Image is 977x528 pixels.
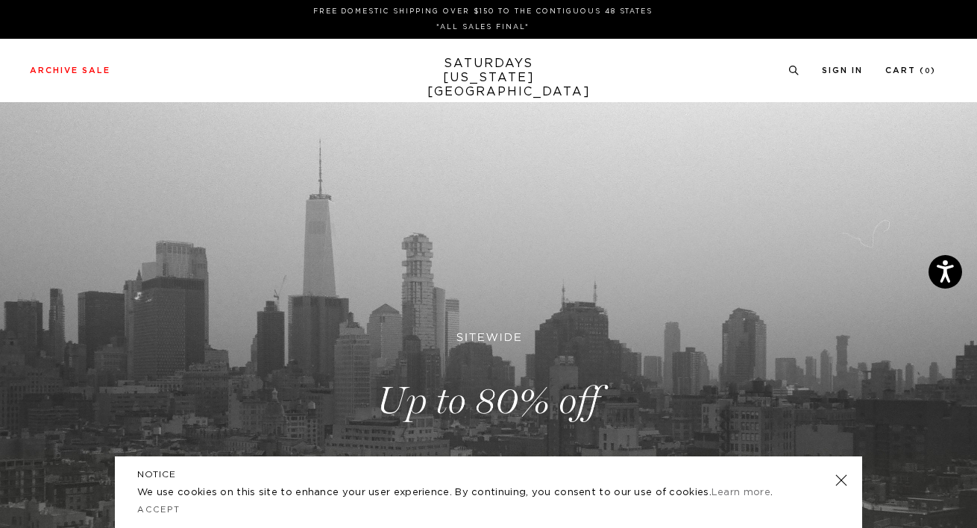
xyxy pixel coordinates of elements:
a: Archive Sale [30,66,110,75]
p: We use cookies on this site to enhance your user experience. By continuing, you consent to our us... [137,485,787,500]
a: Cart (0) [885,66,936,75]
a: Accept [137,506,180,514]
h5: NOTICE [137,468,840,481]
a: Sign In [822,66,863,75]
small: 0 [925,68,931,75]
p: *ALL SALES FINAL* [36,22,930,33]
a: SATURDAYS[US_STATE][GEOGRAPHIC_DATA] [427,57,550,99]
p: FREE DOMESTIC SHIPPING OVER $150 TO THE CONTIGUOUS 48 STATES [36,6,930,17]
a: Learn more [711,488,770,497]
